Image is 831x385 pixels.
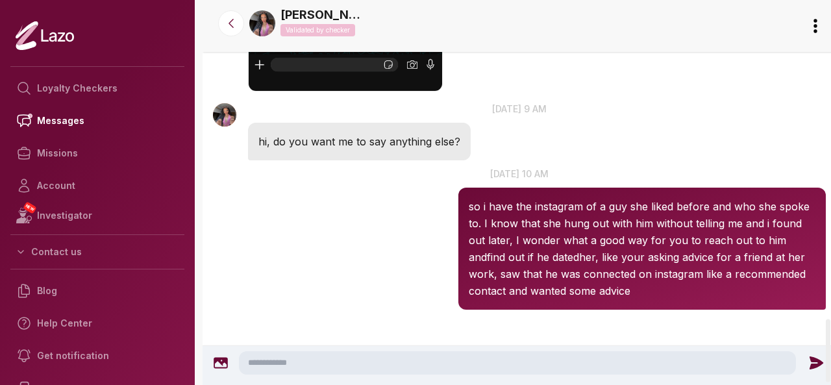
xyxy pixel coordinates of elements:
[23,201,37,214] span: NEW
[10,72,184,105] a: Loyalty Checkers
[10,105,184,137] a: Messages
[280,24,355,36] p: Validated by checker
[10,240,184,264] button: Contact us
[10,340,184,372] a: Get notification
[469,198,815,299] p: so i have the instagram of a guy she liked before and who she spoke to. I know that she hung out ...
[10,202,184,229] a: NEWInvestigator
[10,307,184,340] a: Help Center
[280,6,365,24] a: [PERSON_NAME]
[249,10,275,36] img: 4b0546d6-1fdc-485f-8419-658a292abdc7
[258,133,460,150] p: hi, do you want me to say anything else?
[10,137,184,169] a: Missions
[10,169,184,202] a: Account
[10,275,184,307] a: Blog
